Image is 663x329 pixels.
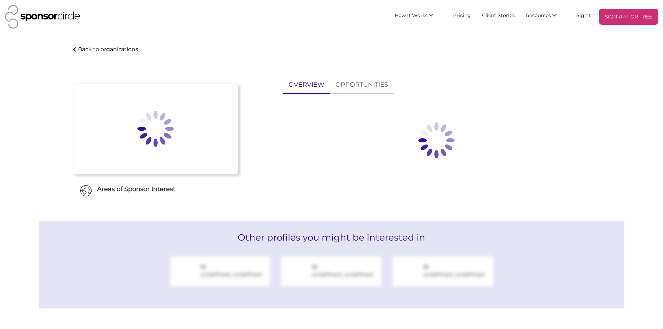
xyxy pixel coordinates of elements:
[68,185,244,194] h6: Areas of Sponsor Interest
[448,9,476,21] a: Pricing
[121,94,190,164] img: Loading spinner
[520,9,571,25] li: Resources
[39,221,624,253] h2: Other profiles you might be interested in
[289,80,324,90] p: OVERVIEW
[476,9,520,21] a: Client Stories
[571,9,599,21] a: Sign In
[402,105,471,175] img: Loading spinner
[5,5,80,29] img: Sponsor Circle Logo
[395,12,428,18] span: How it Works
[80,185,92,197] img: Globe Icon
[78,46,138,53] p: Back to organizations
[389,9,448,25] li: How it Works
[602,11,655,22] p: SIGN UP FOR FREE
[526,12,551,18] span: Resources
[336,80,388,90] p: OPPORTUNITIES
